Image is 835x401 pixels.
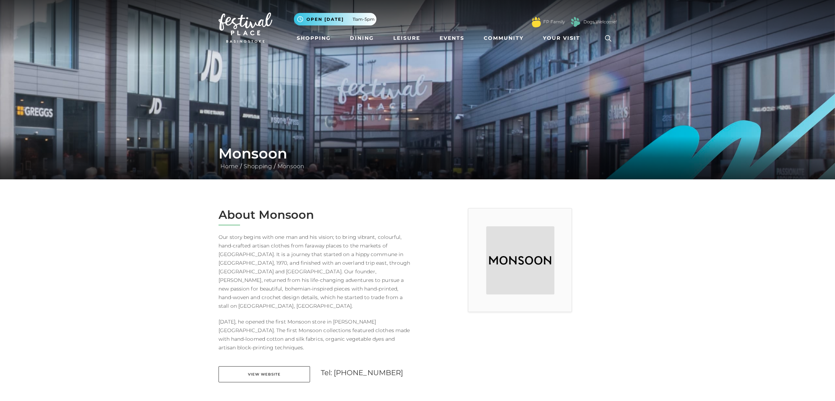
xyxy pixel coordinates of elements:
a: Tel: [PHONE_NUMBER] [321,368,403,377]
p: [DATE], he opened the first Monsoon store in [PERSON_NAME][GEOGRAPHIC_DATA]. The first Monsoon co... [219,317,412,352]
a: Shopping [294,32,334,45]
a: View Website [219,366,310,382]
a: Events [437,32,467,45]
a: Dining [347,32,377,45]
a: Your Visit [540,32,587,45]
a: Home [219,163,240,170]
h2: About Monsoon [219,208,412,222]
span: Your Visit [543,34,580,42]
a: Leisure [390,32,423,45]
a: Shopping [242,163,274,170]
a: FP Family [543,19,565,25]
h1: Monsoon [219,145,617,162]
span: Open [DATE] [306,16,344,23]
button: Open [DATE] 11am-5pm [294,13,376,25]
img: Festival Place Logo [219,13,272,43]
a: Dogs Welcome! [583,19,617,25]
a: Monsoon [276,163,306,170]
span: 11am-5pm [353,16,375,23]
div: / / [213,145,622,171]
a: Community [481,32,526,45]
p: Our story begins with one man and his vision; to bring vibrant, colourful, hand-crafted artisan c... [219,233,412,310]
